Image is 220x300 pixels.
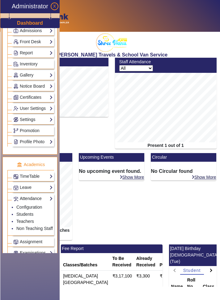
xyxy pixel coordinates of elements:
[134,270,157,288] td: ₹3,300
[16,205,42,210] a: Configuration
[201,275,216,292] th: Class
[14,240,18,244] img: Assignments.png
[61,270,110,288] td: [MEDICAL_DATA][GEOGRAPHIC_DATA]
[4,52,220,58] h2: [PERSON_NAME] Travels & School Van Service
[151,153,216,162] mat-card-header: Circular
[116,59,194,65] div: Staff Attendance
[61,244,163,253] mat-card-header: Fee Report
[110,270,134,288] td: ₹3,17,100
[169,275,185,292] th: Name
[158,253,182,271] th: Pending
[16,219,34,224] a: Teachers
[17,162,22,168] img: academic.png
[158,270,182,288] td: ₹3,13,800
[79,168,144,174] h6: No upcoming event found.
[16,212,33,217] a: Students
[13,127,53,134] a: Promotion
[7,161,54,168] p: Academics
[110,253,134,271] th: To Be Received
[20,128,40,133] span: Promotion
[79,153,144,162] mat-card-header: Upcoming Events
[16,226,53,231] a: Non Teaching Staff
[151,168,216,174] h6: No Circular found
[13,60,53,68] a: Inventory
[14,62,18,66] img: Inventory.png
[191,174,217,180] a: Show More
[20,239,42,244] span: Assignment
[20,61,38,66] span: Inventory
[183,268,201,273] span: Student
[119,174,145,180] a: Show More
[96,33,127,52] img: 2bec4155-9170-49cd-8f97-544ef27826c4
[134,253,157,271] th: Already Received
[169,244,217,266] mat-card-header: [DATE] Birthday [DEMOGRAPHIC_DATA] (Tue)
[13,238,53,245] a: Assignment
[115,142,217,149] div: Present 1 out of 1
[185,275,201,292] th: Roll No.
[61,253,110,271] th: Classes/Batches
[14,128,18,133] img: Branchoperations.png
